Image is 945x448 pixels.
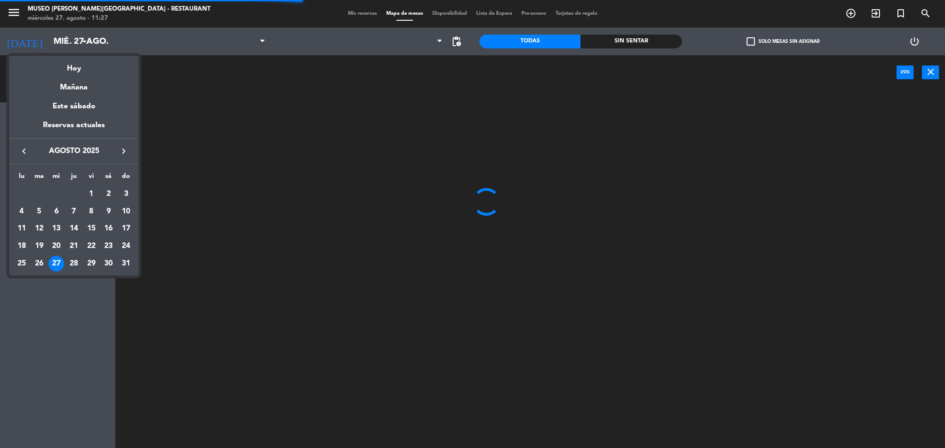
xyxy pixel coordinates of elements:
[13,237,30,255] td: 18 de agosto de 2025
[117,255,135,272] td: 31 de agosto de 2025
[100,237,118,255] td: 23 de agosto de 2025
[100,203,118,220] td: 9 de agosto de 2025
[30,255,48,272] td: 26 de agosto de 2025
[65,220,83,237] td: 14 de agosto de 2025
[9,56,138,75] div: Hoy
[65,203,83,220] td: 7 de agosto de 2025
[84,221,99,236] div: 15
[83,255,100,272] td: 29 de agosto de 2025
[84,256,99,271] div: 29
[118,256,134,271] div: 31
[101,256,116,271] div: 30
[118,146,129,157] i: keyboard_arrow_right
[101,186,116,202] div: 2
[100,255,118,272] td: 30 de agosto de 2025
[13,203,30,220] td: 4 de agosto de 2025
[118,186,134,202] div: 3
[101,221,116,236] div: 16
[30,171,48,185] th: martes
[117,171,135,185] th: domingo
[30,237,48,255] td: 19 de agosto de 2025
[66,221,82,236] div: 14
[14,204,30,219] div: 4
[101,238,116,254] div: 23
[83,203,100,220] td: 8 de agosto de 2025
[14,256,30,271] div: 25
[117,185,135,203] td: 3 de agosto de 2025
[101,204,116,219] div: 9
[118,204,134,219] div: 10
[66,256,82,271] div: 28
[9,75,138,94] div: Mañana
[83,171,100,185] th: viernes
[48,237,65,255] td: 20 de agosto de 2025
[65,171,83,185] th: jueves
[31,238,47,254] div: 19
[83,237,100,255] td: 22 de agosto de 2025
[14,238,30,254] div: 18
[118,221,134,236] div: 17
[30,220,48,237] td: 12 de agosto de 2025
[84,238,99,254] div: 22
[48,204,64,219] div: 6
[65,237,83,255] td: 21 de agosto de 2025
[84,186,99,202] div: 1
[117,203,135,220] td: 10 de agosto de 2025
[16,145,32,157] button: keyboard_arrow_left
[48,220,65,237] td: 13 de agosto de 2025
[13,220,30,237] td: 11 de agosto de 2025
[31,221,47,236] div: 12
[48,256,64,271] div: 27
[31,204,47,219] div: 5
[9,94,138,119] div: Este sábado
[66,204,82,219] div: 7
[13,185,83,203] td: AGO.
[100,185,118,203] td: 2 de agosto de 2025
[14,221,30,236] div: 11
[48,238,64,254] div: 20
[30,203,48,220] td: 5 de agosto de 2025
[48,221,64,236] div: 13
[48,171,65,185] th: miércoles
[83,220,100,237] td: 15 de agosto de 2025
[9,119,138,138] div: Reservas actuales
[48,255,65,272] td: 27 de agosto de 2025
[66,238,82,254] div: 21
[83,185,100,203] td: 1 de agosto de 2025
[32,145,115,157] span: agosto 2025
[84,204,99,219] div: 8
[117,220,135,237] td: 17 de agosto de 2025
[115,145,132,157] button: keyboard_arrow_right
[13,255,30,272] td: 25 de agosto de 2025
[65,255,83,272] td: 28 de agosto de 2025
[18,146,30,157] i: keyboard_arrow_left
[31,256,47,271] div: 26
[100,220,118,237] td: 16 de agosto de 2025
[117,237,135,255] td: 24 de agosto de 2025
[48,203,65,220] td: 6 de agosto de 2025
[100,171,118,185] th: sábado
[13,171,30,185] th: lunes
[118,238,134,254] div: 24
